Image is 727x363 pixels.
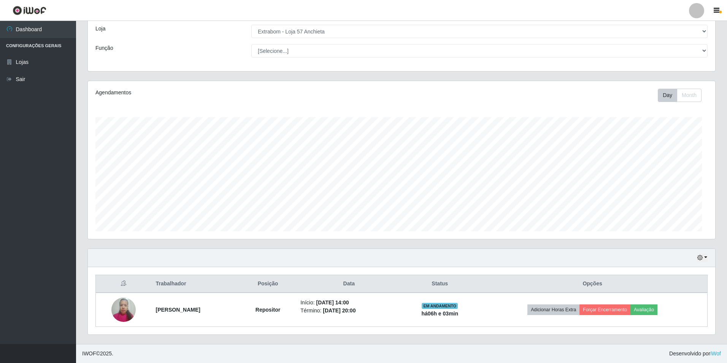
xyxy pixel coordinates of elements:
li: Início: [300,299,397,307]
th: Trabalhador [151,275,240,293]
th: Status [402,275,478,293]
th: Opções [478,275,707,293]
div: First group [658,89,702,102]
th: Posição [240,275,296,293]
img: CoreUI Logo [13,6,46,15]
button: Avaliação [630,304,657,315]
label: Função [95,44,113,52]
span: IWOF [82,350,96,357]
button: Forçar Encerramento [579,304,630,315]
button: Month [677,89,702,102]
button: Day [658,89,677,102]
img: 1757972947537.jpeg [111,293,136,326]
th: Data [296,275,402,293]
div: Toolbar with button groups [658,89,708,102]
strong: [PERSON_NAME] [156,307,200,313]
div: Agendamentos [95,89,344,97]
label: Loja [95,25,105,33]
a: iWof [710,350,721,357]
span: Desenvolvido por [669,350,721,358]
span: EM ANDAMENTO [422,303,458,309]
strong: Repositor [256,307,280,313]
li: Término: [300,307,397,315]
time: [DATE] 20:00 [323,307,356,314]
button: Adicionar Horas Extra [527,304,579,315]
strong: há 06 h e 03 min [422,310,459,317]
span: © 2025 . [82,350,113,358]
time: [DATE] 14:00 [316,299,349,306]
